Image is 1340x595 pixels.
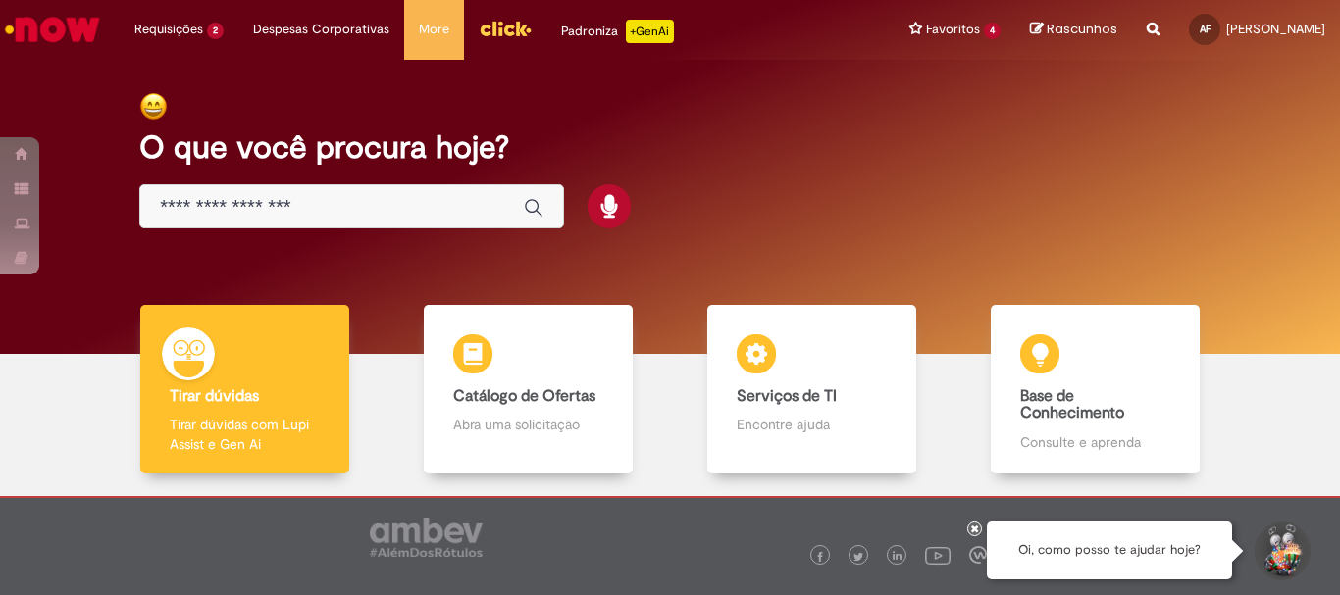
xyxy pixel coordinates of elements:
[170,415,319,454] p: Tirar dúvidas com Lupi Assist e Gen Ai
[207,23,224,39] span: 2
[670,305,953,474] a: Serviços de TI Encontre ajuda
[1047,20,1117,38] span: Rascunhos
[139,130,1201,165] h2: O que você procura hoje?
[387,305,670,474] a: Catálogo de Ofertas Abra uma solicitação
[987,521,1232,579] div: Oi, como posso te ajudar hoje?
[1226,21,1325,37] span: [PERSON_NAME]
[984,23,1001,39] span: 4
[815,552,825,562] img: logo_footer_facebook.png
[853,552,863,562] img: logo_footer_twitter.png
[1200,23,1211,35] span: AF
[139,92,168,121] img: happy-face.png
[737,415,886,434] p: Encontre ajuda
[453,386,595,406] b: Catálogo de Ofertas
[253,20,389,39] span: Despesas Corporativas
[1030,21,1117,39] a: Rascunhos
[453,415,602,434] p: Abra uma solicitação
[969,546,987,564] img: logo_footer_workplace.png
[370,518,483,557] img: logo_footer_ambev_rotulo_gray.png
[1020,432,1169,452] p: Consulte e aprenda
[2,10,103,49] img: ServiceNow
[1020,386,1124,423] b: Base de Conhecimento
[1252,521,1311,580] button: Iniciar Conversa de Suporte
[103,305,387,474] a: Tirar dúvidas Tirar dúvidas com Lupi Assist e Gen Ai
[925,542,951,568] img: logo_footer_youtube.png
[926,20,980,39] span: Favoritos
[170,386,259,406] b: Tirar dúvidas
[134,20,203,39] span: Requisições
[953,305,1237,474] a: Base de Conhecimento Consulte e aprenda
[561,20,674,43] div: Padroniza
[626,20,674,43] p: +GenAi
[737,386,837,406] b: Serviços de TI
[419,20,449,39] span: More
[893,551,902,563] img: logo_footer_linkedin.png
[479,14,532,43] img: click_logo_yellow_360x200.png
